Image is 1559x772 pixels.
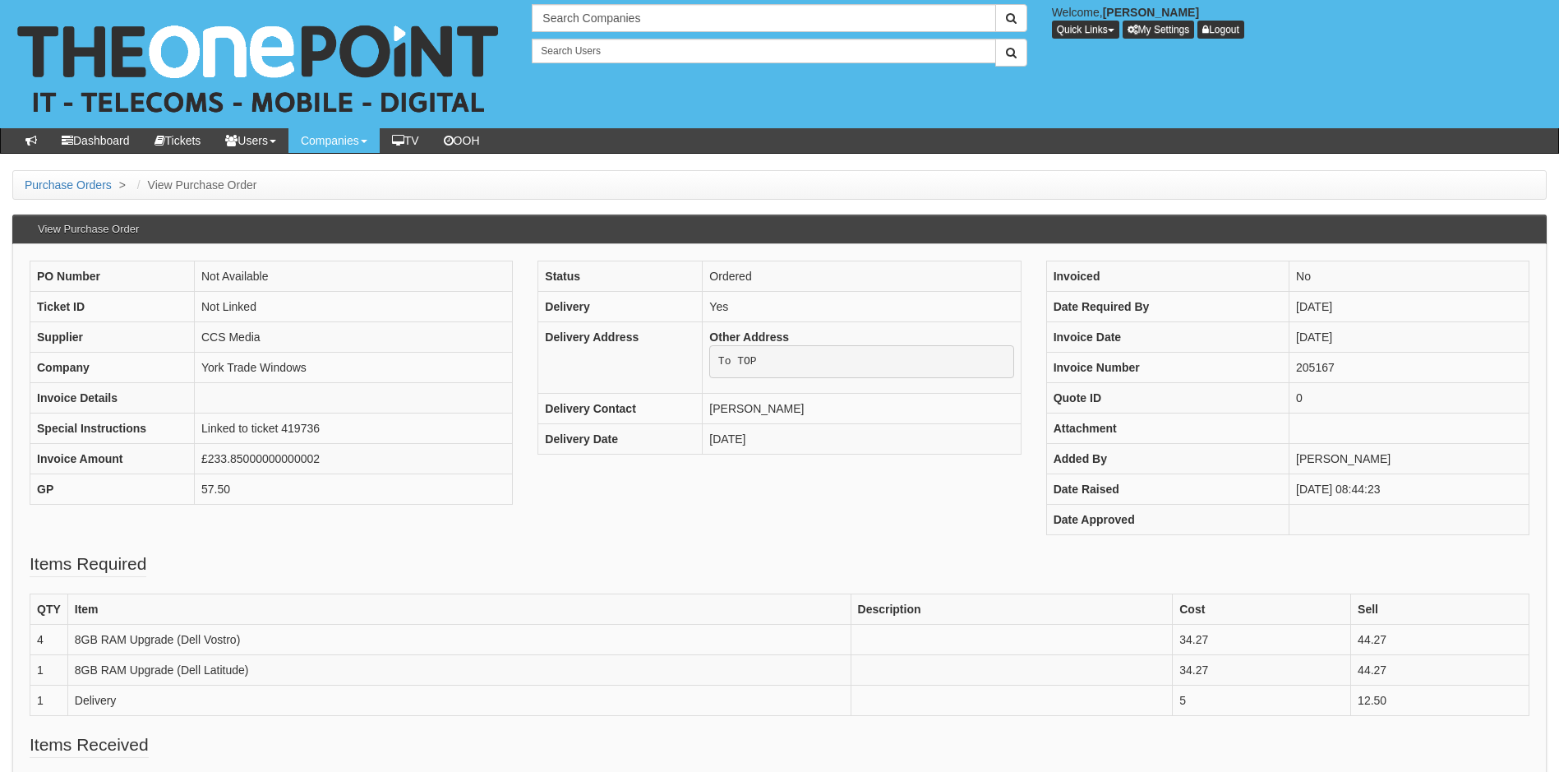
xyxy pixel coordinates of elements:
[703,261,1021,292] td: Ordered
[1197,21,1244,39] a: Logout
[380,128,431,153] a: TV
[30,594,68,625] th: QTY
[1040,4,1559,39] div: Welcome,
[49,128,142,153] a: Dashboard
[67,625,851,655] td: 8GB RAM Upgrade (Dell Vostro)
[709,331,789,344] b: Other Address
[1046,474,1289,505] th: Date Raised
[1046,414,1289,444] th: Attachment
[30,474,195,505] th: GP
[195,414,513,444] td: Linked to ticket 419736
[709,345,1013,378] pre: To TOP
[703,393,1021,423] td: [PERSON_NAME]
[115,178,130,192] span: >
[703,292,1021,322] td: Yes
[1103,6,1199,19] b: [PERSON_NAME]
[538,322,703,394] th: Delivery Address
[1052,21,1119,39] button: Quick Links
[538,261,703,292] th: Status
[25,178,112,192] a: Purchase Orders
[1123,21,1195,39] a: My Settings
[195,474,513,505] td: 57.50
[142,128,214,153] a: Tickets
[30,655,68,686] td: 1
[1351,594,1529,625] th: Sell
[67,594,851,625] th: Item
[67,686,851,716] td: Delivery
[30,686,68,716] td: 1
[538,393,703,423] th: Delivery Contact
[133,177,257,193] li: View Purchase Order
[1173,655,1351,686] td: 34.27
[1289,261,1529,292] td: No
[30,322,195,353] th: Supplier
[703,423,1021,454] td: [DATE]
[195,353,513,383] td: York Trade Windows
[1289,292,1529,322] td: [DATE]
[30,733,149,758] legend: Items Received
[30,383,195,414] th: Invoice Details
[30,552,146,577] legend: Items Required
[30,353,195,383] th: Company
[1173,625,1351,655] td: 34.27
[195,444,513,474] td: £233.85000000000002
[1289,322,1529,353] td: [DATE]
[30,444,195,474] th: Invoice Amount
[195,322,513,353] td: CCS Media
[1173,594,1351,625] th: Cost
[532,4,995,32] input: Search Companies
[213,128,288,153] a: Users
[1289,444,1529,474] td: [PERSON_NAME]
[30,215,147,243] h3: View Purchase Order
[30,414,195,444] th: Special Instructions
[67,655,851,686] td: 8GB RAM Upgrade (Dell Latitude)
[30,292,195,322] th: Ticket ID
[195,261,513,292] td: Not Available
[532,39,995,63] input: Search Users
[1173,686,1351,716] td: 5
[538,423,703,454] th: Delivery Date
[1351,625,1529,655] td: 44.27
[1046,261,1289,292] th: Invoiced
[431,128,492,153] a: OOH
[195,292,513,322] td: Not Linked
[1046,444,1289,474] th: Added By
[1351,686,1529,716] td: 12.50
[851,594,1173,625] th: Description
[538,292,703,322] th: Delivery
[1046,383,1289,414] th: Quote ID
[1289,353,1529,383] td: 205167
[1351,655,1529,686] td: 44.27
[1046,505,1289,535] th: Date Approved
[1289,474,1529,505] td: [DATE] 08:44:23
[1289,383,1529,414] td: 0
[30,625,68,655] td: 4
[1046,322,1289,353] th: Invoice Date
[1046,353,1289,383] th: Invoice Number
[288,128,380,153] a: Companies
[30,261,195,292] th: PO Number
[1046,292,1289,322] th: Date Required By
